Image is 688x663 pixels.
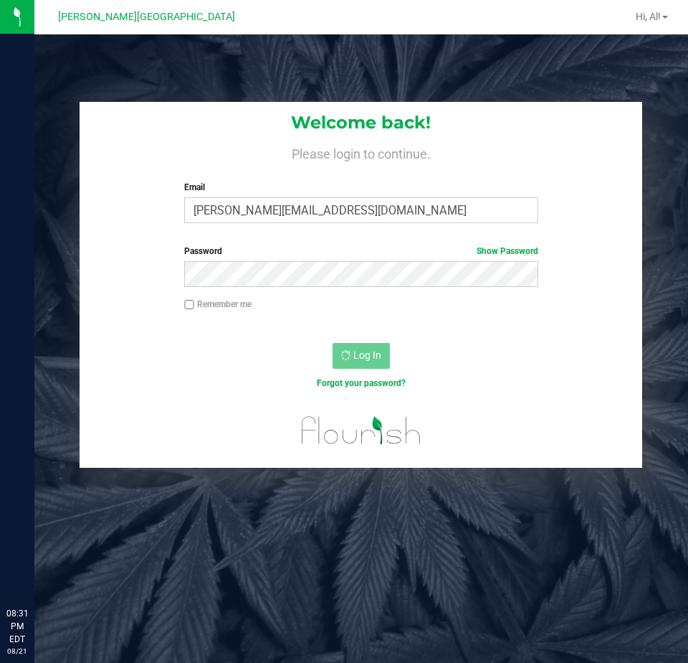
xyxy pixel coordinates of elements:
[184,181,537,194] label: Email
[353,349,381,361] span: Log In
[80,113,642,132] h1: Welcome back!
[477,246,538,256] a: Show Password
[6,607,28,646] p: 08:31 PM EDT
[184,298,252,311] label: Remember me
[80,144,642,161] h4: Please login to continue.
[317,378,406,388] a: Forgot your password?
[291,405,431,456] img: flourish_logo.svg
[333,343,390,369] button: Log In
[58,11,235,23] span: [PERSON_NAME][GEOGRAPHIC_DATA]
[184,246,222,256] span: Password
[636,11,661,22] span: Hi, Al!
[184,300,194,310] input: Remember me
[6,646,28,657] p: 08/21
